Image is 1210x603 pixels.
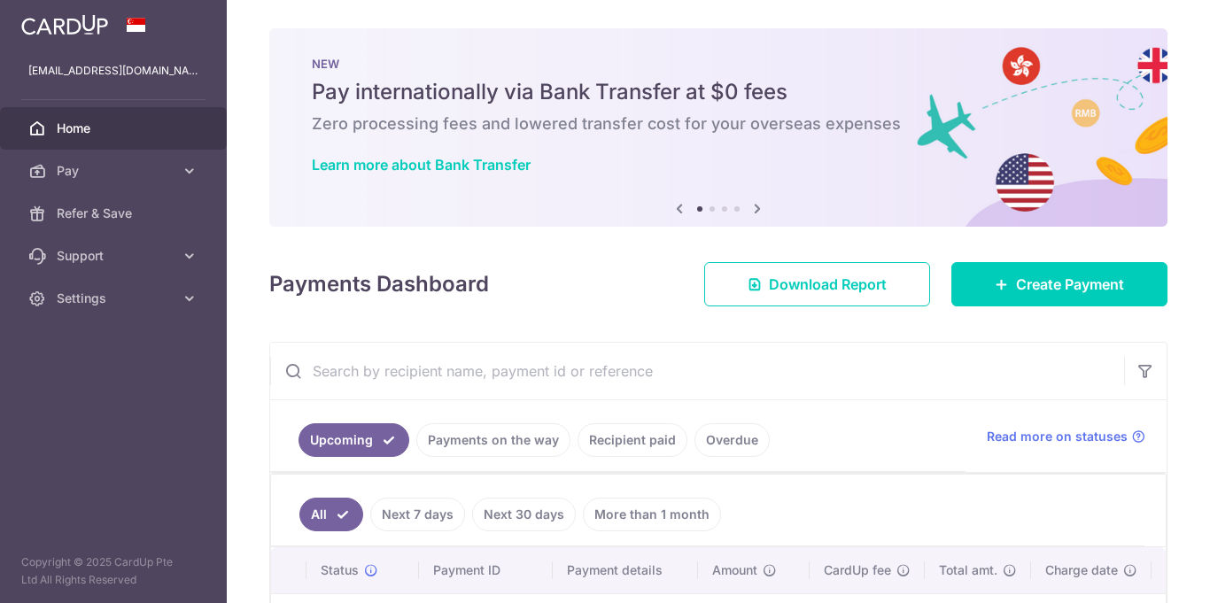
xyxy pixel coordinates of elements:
[553,547,698,593] th: Payment details
[1045,561,1118,579] span: Charge date
[939,561,997,579] span: Total amt.
[270,343,1124,399] input: Search by recipient name, payment id or reference
[416,423,570,457] a: Payments on the way
[299,423,409,457] a: Upcoming
[299,498,363,531] a: All
[578,423,687,457] a: Recipient paid
[1016,274,1124,295] span: Create Payment
[824,561,891,579] span: CardUp fee
[987,428,1128,445] span: Read more on statuses
[704,262,930,306] a: Download Report
[321,561,359,579] span: Status
[312,57,1125,71] p: NEW
[28,62,198,80] p: [EMAIL_ADDRESS][DOMAIN_NAME]
[370,498,465,531] a: Next 7 days
[583,498,721,531] a: More than 1 month
[21,14,108,35] img: CardUp
[57,290,174,307] span: Settings
[951,262,1167,306] a: Create Payment
[57,162,174,180] span: Pay
[57,247,174,265] span: Support
[419,547,553,593] th: Payment ID
[57,120,174,137] span: Home
[312,78,1125,106] h5: Pay internationally via Bank Transfer at $0 fees
[987,428,1145,445] a: Read more on statuses
[694,423,770,457] a: Overdue
[312,156,531,174] a: Learn more about Bank Transfer
[712,561,757,579] span: Amount
[269,268,489,300] h4: Payments Dashboard
[769,274,887,295] span: Download Report
[312,113,1125,135] h6: Zero processing fees and lowered transfer cost for your overseas expenses
[472,498,576,531] a: Next 30 days
[57,205,174,222] span: Refer & Save
[269,28,1167,227] img: Bank transfer banner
